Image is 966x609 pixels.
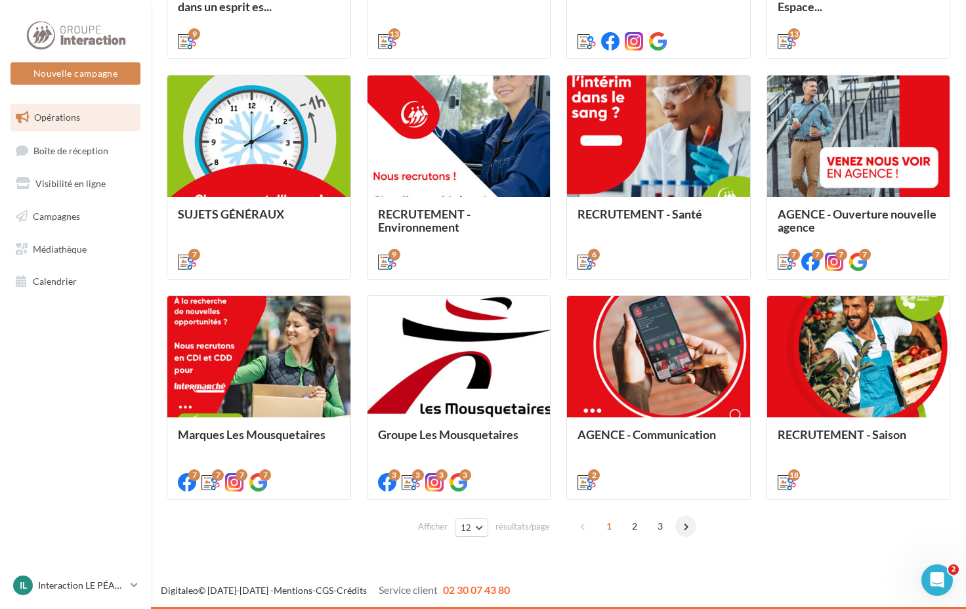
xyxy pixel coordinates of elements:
[212,469,224,481] div: 7
[443,583,510,596] span: 02 30 07 43 80
[178,207,284,221] span: SUJETS GÉNÉRAUX
[388,469,400,481] div: 3
[33,211,80,222] span: Campagnes
[778,207,936,234] span: AGENCE - Ouverture nouvelle agence
[495,520,550,533] span: résultats/page
[948,564,959,575] span: 2
[788,28,800,40] div: 13
[588,469,600,481] div: 2
[788,469,800,481] div: 18
[161,585,510,596] span: © [DATE]-[DATE] - - -
[188,249,200,261] div: 7
[455,518,488,537] button: 12
[650,516,671,537] span: 3
[8,236,143,263] a: Médiathèque
[178,427,325,442] span: Marques Les Mousquetaires
[577,427,716,442] span: AGENCE - Communication
[388,28,400,40] div: 13
[188,28,200,40] div: 9
[812,249,824,261] div: 7
[418,520,448,533] span: Afficher
[259,469,271,481] div: 7
[33,243,87,254] span: Médiathèque
[10,573,140,598] a: IL Interaction LE PÉAGE DE ROUSSILLON
[412,469,424,481] div: 3
[378,207,471,234] span: RECRUTEMENT - Environnement
[20,579,27,592] span: IL
[35,178,106,189] span: Visibilité en ligne
[33,276,77,287] span: Calendrier
[161,585,198,596] a: Digitaleo
[8,203,143,230] a: Campagnes
[379,583,438,596] span: Service client
[337,585,367,596] a: Crédits
[778,427,906,442] span: RECRUTEMENT - Saison
[577,207,702,221] span: RECRUTEMENT - Santé
[8,268,143,295] a: Calendrier
[788,249,800,261] div: 7
[436,469,448,481] div: 3
[624,516,645,537] span: 2
[34,112,80,123] span: Opérations
[598,516,619,537] span: 1
[38,579,125,592] p: Interaction LE PÉAGE DE ROUSSILLON
[188,469,200,481] div: 7
[859,249,871,261] div: 7
[835,249,847,261] div: 7
[8,136,143,165] a: Boîte de réception
[378,427,518,442] span: Groupe Les Mousquetaires
[8,104,143,131] a: Opérations
[236,469,247,481] div: 7
[459,469,471,481] div: 3
[388,249,400,261] div: 9
[8,170,143,198] a: Visibilité en ligne
[274,585,312,596] a: Mentions
[10,62,140,85] button: Nouvelle campagne
[588,249,600,261] div: 6
[461,522,472,533] span: 12
[316,585,333,596] a: CGS
[33,144,108,156] span: Boîte de réception
[921,564,953,596] iframe: Intercom live chat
